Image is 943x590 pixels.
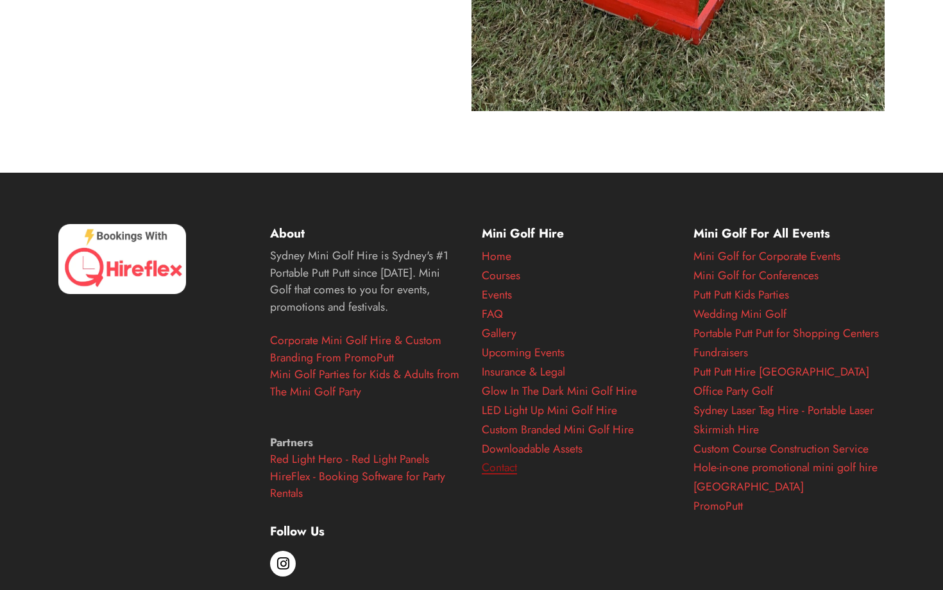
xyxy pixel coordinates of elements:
[693,248,840,265] a: Mini Golf for Corporate Events
[693,286,789,303] a: Putt Putt Kids Parties
[482,421,634,438] a: Custom Branded Mini Golf Hire
[693,440,869,457] a: Custom Course Construction Service
[482,224,564,242] strong: Mini Golf Hire
[693,498,743,514] a: PromoPutt
[482,440,582,457] a: Downloadable Assets
[270,224,305,242] strong: About
[270,468,445,501] a: HireFlex - Booking Software for Party Rentals
[482,248,511,265] a: Home
[693,383,773,399] a: Office Party Golf
[693,325,879,342] a: Portable Putt Putt for Shopping Centers
[270,366,459,399] a: Mini Golf Parties for Kids & Adults from The Mini Golf Party
[270,451,429,467] a: Red Light Hero - Red Light Panels
[482,459,517,476] a: Contact
[693,363,869,380] a: Putt Putt Hire [GEOGRAPHIC_DATA]
[693,459,878,495] a: Hole-in-one promotional mini golf hire [GEOGRAPHIC_DATA]
[482,325,516,342] a: Gallery
[482,306,503,322] a: FAQ
[58,224,186,294] img: HireFlex Booking System
[482,344,565,361] a: Upcoming Events
[693,402,874,438] a: Sydney Laser Tag Hire - Portable Laser Skirmish Hire
[270,522,325,540] strong: Follow Us
[270,247,461,501] p: Sydney Mini Golf Hire is Sydney's #1 Portable Putt Putt since [DATE]. Mini Golf that comes to you...
[693,267,819,284] a: Mini Golf for Conferences
[482,286,512,303] a: Events
[270,332,441,365] a: Corporate Mini Golf Hire & Custom Branding From PromoPutt
[270,434,313,451] strong: Partners
[482,267,520,284] a: Courses
[693,306,786,322] a: Wedding Mini Golf
[693,224,830,242] strong: Mini Golf For All Events
[482,383,637,399] a: Glow In The Dark Mini Golf Hire
[482,363,565,380] a: Insurance & Legal
[482,402,617,419] a: LED Light Up Mini Golf Hire
[693,344,748,361] a: Fundraisers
